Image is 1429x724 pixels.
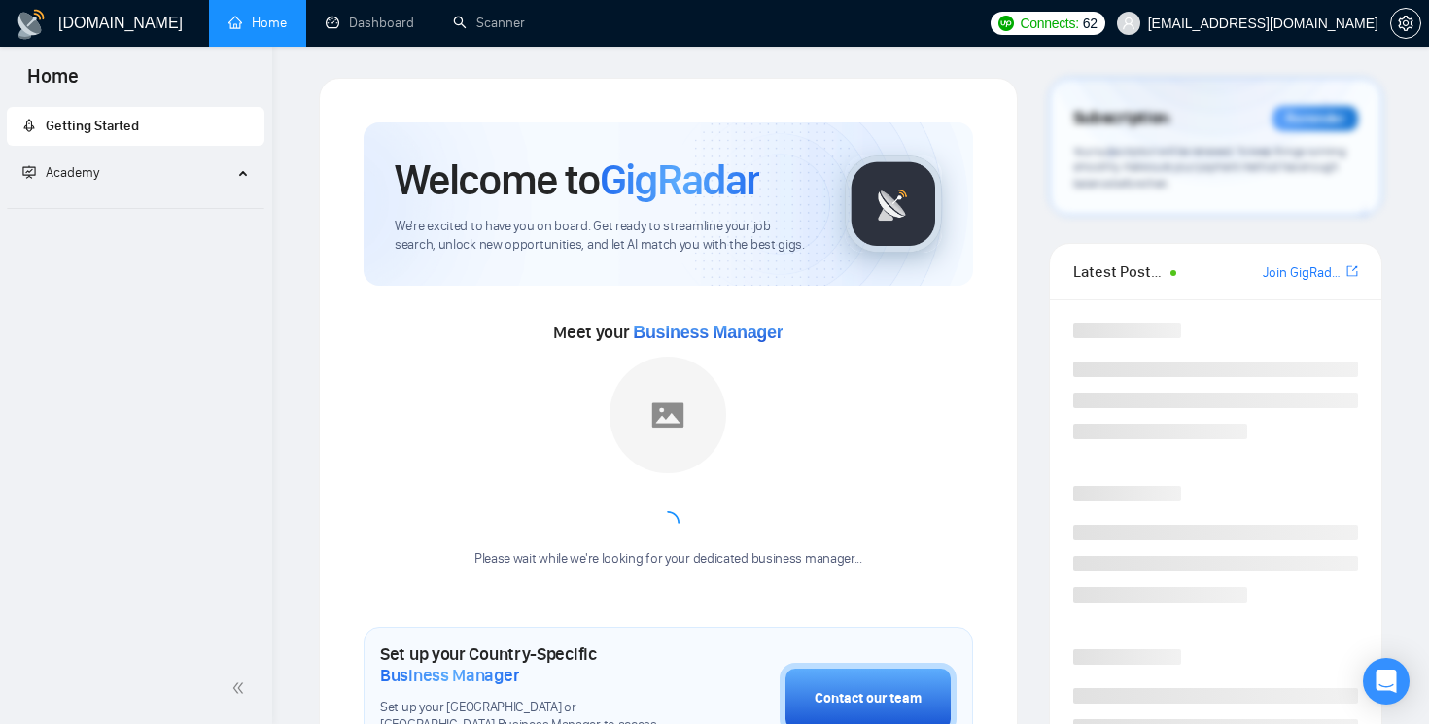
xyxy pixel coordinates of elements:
span: Academy [22,164,99,181]
span: Business Manager [380,665,519,686]
img: placeholder.png [610,357,726,473]
span: loading [654,509,681,536]
a: setting [1390,16,1421,31]
span: Latest Posts from the GigRadar Community [1073,259,1166,284]
h1: Welcome to [395,154,759,206]
span: setting [1391,16,1420,31]
span: Connects: [1020,13,1078,34]
span: export [1346,263,1358,279]
span: We're excited to have you on board. Get ready to streamline your job search, unlock new opportuni... [395,218,814,255]
span: user [1122,17,1135,30]
div: Reminder [1272,106,1358,131]
div: Contact our team [815,688,922,709]
span: Subscription [1073,102,1169,135]
span: Your subscription will be renewed. To keep things running smoothly, make sure your payment method... [1073,144,1346,190]
a: homeHome [228,15,287,31]
span: Academy [46,164,99,181]
li: Academy Homepage [7,200,264,213]
a: Join GigRadar Slack Community [1263,262,1342,284]
a: dashboardDashboard [326,15,414,31]
img: gigradar-logo.png [845,155,942,253]
span: rocket [22,119,36,132]
span: fund-projection-screen [22,165,36,179]
div: Open Intercom Messenger [1363,658,1410,705]
span: double-left [231,678,251,698]
span: Home [12,62,94,103]
a: searchScanner [453,15,525,31]
img: upwork-logo.png [998,16,1014,31]
span: Getting Started [46,118,139,134]
img: logo [16,9,47,40]
span: Business Manager [633,323,783,342]
div: Please wait while we're looking for your dedicated business manager... [463,550,874,569]
span: GigRadar [600,154,759,206]
span: 62 [1083,13,1098,34]
h1: Set up your Country-Specific [380,643,682,686]
span: Meet your [553,322,783,343]
li: Getting Started [7,107,264,146]
a: export [1346,262,1358,281]
button: setting [1390,8,1421,39]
